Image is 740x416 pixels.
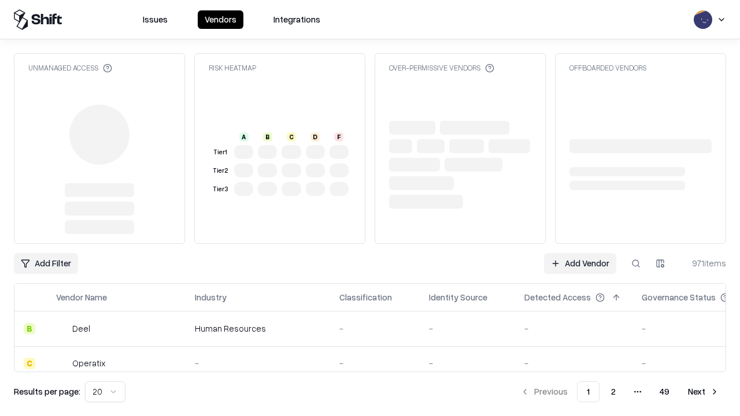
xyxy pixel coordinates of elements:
div: - [339,322,410,335]
button: Add Filter [14,253,78,274]
div: Risk Heatmap [209,63,256,73]
nav: pagination [513,381,726,402]
button: 1 [577,381,600,402]
div: Unmanaged Access [28,63,112,73]
div: Tier 3 [211,184,230,194]
div: Over-Permissive Vendors [389,63,494,73]
p: Results per page: [14,385,80,398]
button: Issues [136,10,175,29]
div: - [195,357,321,369]
div: Deel [72,322,90,335]
div: - [524,357,623,369]
div: Governance Status [642,291,716,303]
div: Industry [195,291,227,303]
div: - [524,322,623,335]
button: 49 [650,381,679,402]
div: C [24,358,35,369]
div: Detected Access [524,291,591,303]
button: 2 [602,381,625,402]
div: B [263,132,272,142]
div: Tier 1 [211,147,230,157]
div: F [334,132,343,142]
a: Add Vendor [544,253,616,274]
div: Human Resources [195,322,321,335]
div: B [24,323,35,335]
div: Vendor Name [56,291,107,303]
div: Offboarded Vendors [569,63,646,73]
button: Vendors [198,10,243,29]
div: Identity Source [429,291,487,303]
div: D [310,132,320,142]
img: Deel [56,323,68,335]
div: 971 items [680,257,726,269]
div: - [339,357,410,369]
div: Tier 2 [211,166,230,176]
div: C [287,132,296,142]
div: - [429,357,506,369]
div: - [429,322,506,335]
div: Classification [339,291,392,303]
button: Integrations [267,10,327,29]
div: Operatix [72,357,105,369]
button: Next [681,381,726,402]
img: Operatix [56,358,68,369]
div: A [239,132,249,142]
